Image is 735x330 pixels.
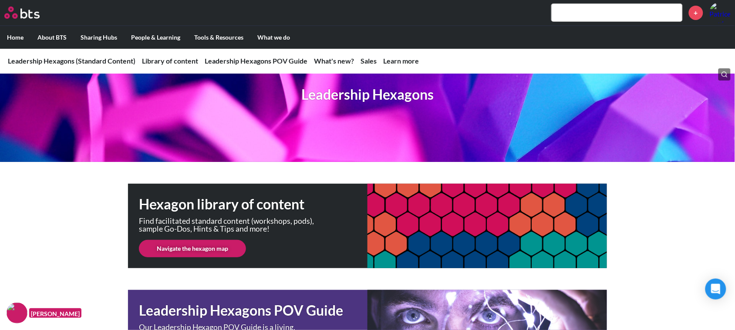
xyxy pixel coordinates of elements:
[7,303,27,323] img: F
[139,217,322,232] p: Find facilitated standard content (workshops, pods), sample Go-Dos, Hints & Tips and more!
[30,26,74,49] label: About BTS
[8,57,135,65] a: Leadership Hexagons (Standard Content)
[205,57,307,65] a: Leadership Hexagons POV Guide
[705,279,726,300] div: Open Intercom Messenger
[361,57,377,65] a: Sales
[314,57,354,65] a: What's new?
[74,26,124,49] label: Sharing Hubs
[124,26,187,49] label: People & Learning
[250,26,297,49] label: What we do
[142,57,198,65] a: Library of content
[383,57,419,65] a: Learn more
[4,7,56,19] a: Go home
[301,85,434,104] h1: Leadership Hexagons
[29,308,81,318] figcaption: [PERSON_NAME]
[689,6,703,20] a: +
[139,301,367,320] h1: Leadership Hexagons POV Guide
[139,240,246,257] a: Navigate the hexagon map
[710,2,731,23] a: Profile
[187,26,250,49] label: Tools & Resources
[710,2,731,23] img: Patrice Gaul
[4,7,40,19] img: BTS Logo
[139,195,367,214] h1: Hexagon library of content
